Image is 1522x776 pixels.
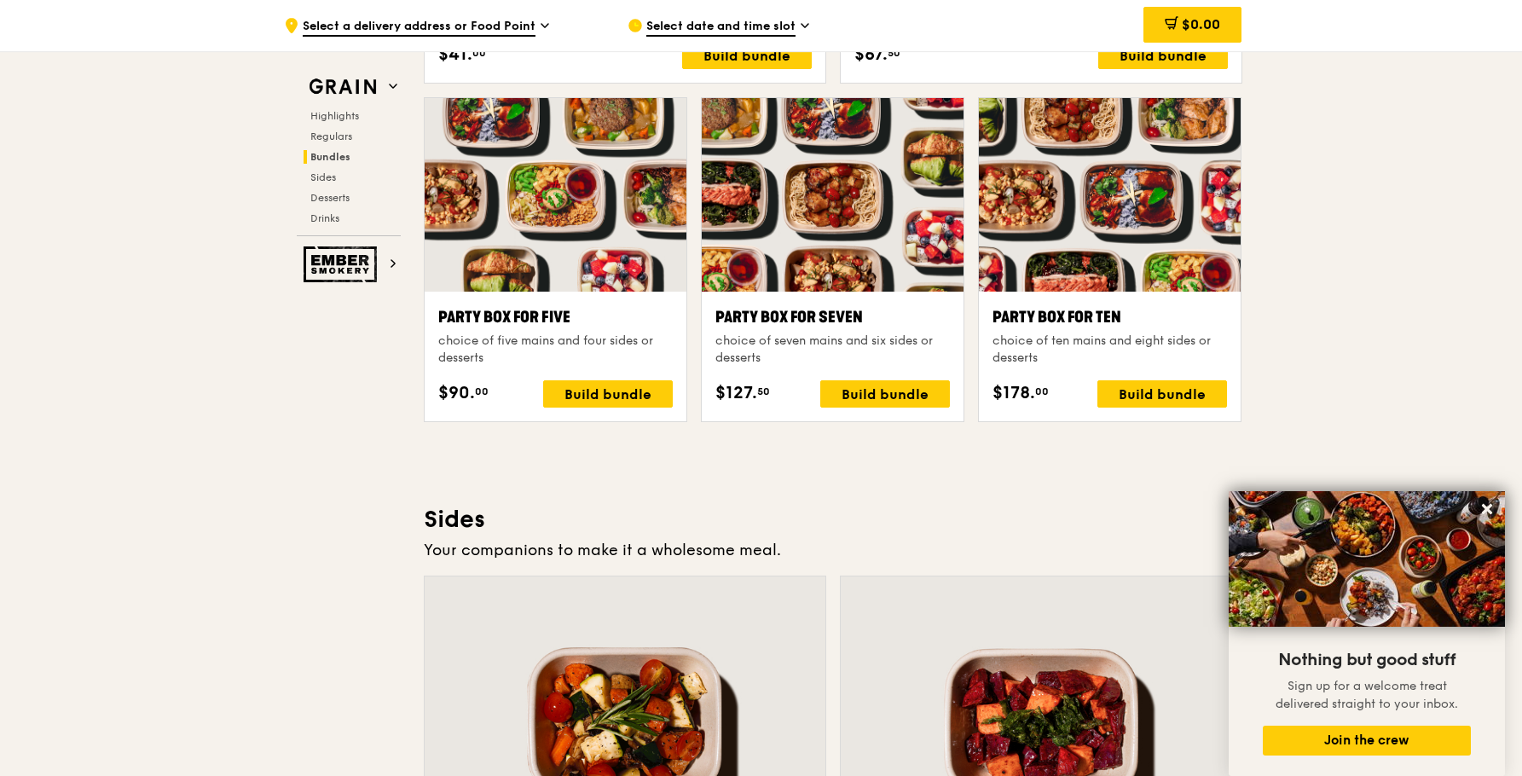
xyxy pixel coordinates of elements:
button: Join the crew [1263,726,1471,756]
img: Ember Smokery web logo [304,246,382,282]
span: 00 [1035,385,1049,398]
div: Party Box for Seven [715,305,950,329]
div: Build bundle [1097,380,1227,408]
span: 00 [475,385,489,398]
div: Build bundle [543,380,673,408]
button: Close [1473,495,1501,523]
span: Highlights [310,110,359,122]
div: Build bundle [1098,42,1228,69]
img: Grain web logo [304,72,382,102]
span: Bundles [310,151,350,163]
span: Drinks [310,212,339,224]
div: Party Box for Ten [992,305,1227,329]
h3: Sides [424,504,1242,535]
span: Desserts [310,192,350,204]
div: Build bundle [682,42,812,69]
span: $178. [992,380,1035,406]
span: 50 [888,46,900,60]
span: $41. [438,42,472,67]
div: choice of five mains and four sides or desserts [438,333,673,367]
span: $67. [854,42,888,67]
span: 50 [757,385,770,398]
div: choice of ten mains and eight sides or desserts [992,333,1227,367]
span: Regulars [310,130,352,142]
img: DSC07876-Edit02-Large.jpeg [1229,491,1505,627]
div: choice of seven mains and six sides or desserts [715,333,950,367]
span: Sides [310,171,336,183]
div: Your companions to make it a wholesome meal. [424,538,1242,562]
span: 00 [472,46,486,60]
div: Party Box for Five [438,305,673,329]
span: $0.00 [1182,16,1220,32]
span: $127. [715,380,757,406]
span: Nothing but good stuff [1278,650,1455,670]
span: Sign up for a welcome treat delivered straight to your inbox. [1276,679,1458,711]
div: Build bundle [820,380,950,408]
span: Select date and time slot [646,18,796,37]
span: Select a delivery address or Food Point [303,18,535,37]
span: $90. [438,380,475,406]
